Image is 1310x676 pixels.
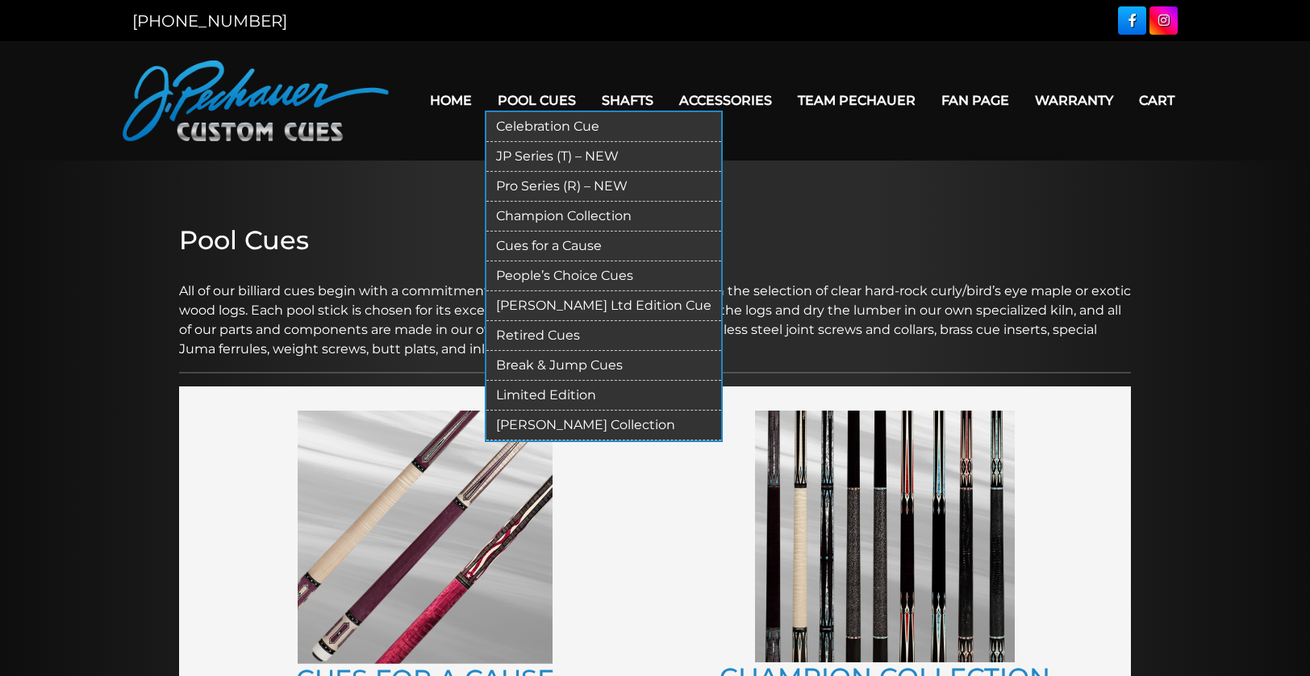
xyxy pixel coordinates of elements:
a: Celebration Cue [486,112,721,142]
a: [PERSON_NAME] Collection [486,411,721,440]
a: Champion Collection [486,202,721,232]
img: Pechauer Custom Cues [123,61,389,141]
a: Break & Jump Cues [486,351,721,381]
a: Warranty [1022,80,1126,121]
a: Retired Cues [486,321,721,351]
a: Pro Series (R) – NEW [486,172,721,202]
a: Cues for a Cause [486,232,721,261]
a: Limited Edition [486,381,721,411]
a: Team Pechauer [785,80,928,121]
a: Shafts [589,80,666,121]
a: Pool Cues [485,80,589,121]
a: Cart [1126,80,1187,121]
a: [PHONE_NUMBER] [132,11,287,31]
a: Home [417,80,485,121]
p: All of our billiard cues begin with a commitment to total quality control, starting with the sele... [179,262,1131,359]
a: Fan Page [928,80,1022,121]
a: People’s Choice Cues [486,261,721,291]
h2: Pool Cues [179,225,1131,256]
a: [PERSON_NAME] Ltd Edition Cue [486,291,721,321]
a: JP Series (T) – NEW [486,142,721,172]
a: Accessories [666,80,785,121]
